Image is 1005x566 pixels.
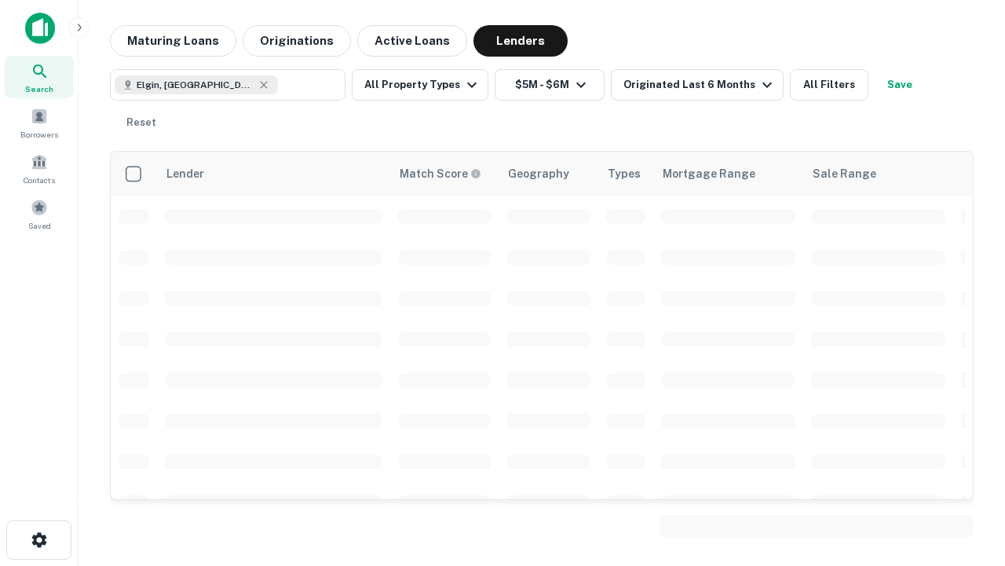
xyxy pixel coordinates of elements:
[352,69,488,101] button: All Property Types
[5,101,74,144] a: Borrowers
[137,78,254,92] span: Elgin, [GEOGRAPHIC_DATA], [GEOGRAPHIC_DATA]
[116,107,166,138] button: Reset
[623,75,777,94] div: Originated Last 6 Months
[813,164,876,183] div: Sale Range
[5,147,74,189] a: Contacts
[390,152,499,196] th: Capitalize uses an advanced AI algorithm to match your search with the best lender. The match sco...
[663,164,755,183] div: Mortgage Range
[803,152,953,196] th: Sale Range
[357,25,467,57] button: Active Loans
[400,165,478,182] h6: Match Score
[24,174,55,186] span: Contacts
[499,152,598,196] th: Geography
[400,165,481,182] div: Capitalize uses an advanced AI algorithm to match your search with the best lender. The match sco...
[790,69,868,101] button: All Filters
[926,440,1005,516] iframe: Chat Widget
[5,193,74,235] a: Saved
[598,152,653,196] th: Types
[508,164,569,183] div: Geography
[608,164,641,183] div: Types
[157,152,390,196] th: Lender
[20,128,58,141] span: Borrowers
[25,83,53,95] span: Search
[611,69,784,101] button: Originated Last 6 Months
[473,25,568,57] button: Lenders
[25,13,55,44] img: capitalize-icon.png
[495,69,605,101] button: $5M - $6M
[166,164,204,183] div: Lender
[875,69,925,101] button: Save your search to get updates of matches that match your search criteria.
[5,56,74,98] a: Search
[243,25,351,57] button: Originations
[110,25,236,57] button: Maturing Loans
[28,219,51,232] span: Saved
[653,152,803,196] th: Mortgage Range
